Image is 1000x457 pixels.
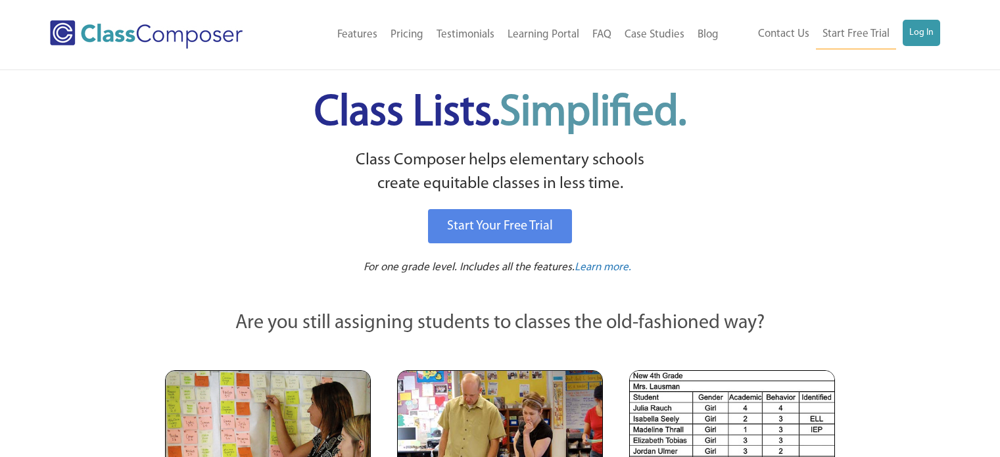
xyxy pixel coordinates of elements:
a: Testimonials [430,20,501,49]
span: Class Lists. [314,92,686,135]
a: Contact Us [751,20,816,49]
nav: Header Menu [285,20,725,49]
img: Class Composer [50,20,243,49]
a: Start Free Trial [816,20,896,49]
a: Blog [691,20,725,49]
a: Features [331,20,384,49]
a: Log In [903,20,940,46]
span: Simplified. [500,92,686,135]
span: Learn more. [575,262,631,273]
a: FAQ [586,20,618,49]
a: Start Your Free Trial [428,209,572,243]
nav: Header Menu [725,20,940,49]
a: Case Studies [618,20,691,49]
a: Learning Portal [501,20,586,49]
span: For one grade level. Includes all the features. [364,262,575,273]
span: Start Your Free Trial [447,220,553,233]
a: Learn more. [575,260,631,276]
a: Pricing [384,20,430,49]
p: Class Composer helps elementary schools create equitable classes in less time. [163,149,838,197]
p: Are you still assigning students to classes the old-fashioned way? [165,309,836,338]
